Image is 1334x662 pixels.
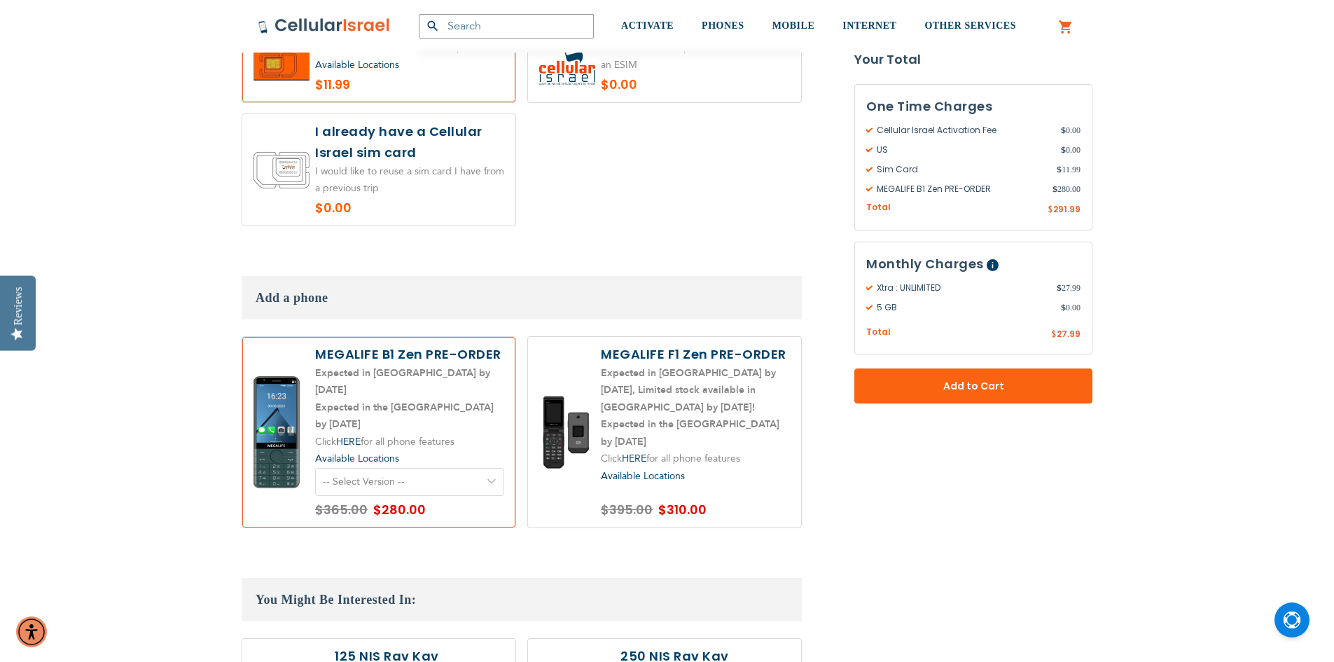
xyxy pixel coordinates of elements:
a: Available Locations [315,452,399,465]
span: 0.00 [1061,144,1081,156]
span: 11.99 [1057,163,1081,176]
span: PHONES [702,20,744,31]
span: $ [1057,163,1062,176]
span: Sim Card [866,163,1057,176]
div: Reviews [12,287,25,325]
h3: One Time Charges [866,96,1081,117]
span: Add to Cart [901,379,1046,394]
span: $ [1051,329,1057,341]
span: 291.99 [1053,203,1081,215]
span: You Might Be Interested In: [256,593,416,607]
span: 0.00 [1061,301,1081,314]
button: Add to Cart [854,368,1092,404]
span: Xtra : UNLIMITED [866,282,1057,294]
div: Accessibility Menu [16,616,47,647]
span: $ [1057,282,1062,294]
span: ACTIVATE [621,20,674,31]
span: 280.00 [1052,183,1081,195]
span: $ [1061,144,1066,156]
strong: Your Total [854,49,1092,70]
span: 5 GB [866,301,1061,314]
span: MEGALIFE B1 Zen PRE-ORDER [866,183,1052,195]
span: Total [866,201,891,214]
a: Available Locations [601,469,685,483]
span: US [866,144,1061,156]
span: $ [1052,183,1057,195]
input: Search [419,14,594,39]
span: Help [987,259,999,271]
span: Add a phone [256,291,328,305]
span: $ [1061,301,1066,314]
span: 0.00 [1061,124,1081,137]
a: HERE [336,435,361,448]
a: Available Locations [315,58,399,71]
img: Cellular Israel Logo [258,18,391,34]
span: 27.99 [1057,282,1081,294]
span: $ [1061,124,1066,137]
span: Monthly Charges [866,255,984,273]
span: OTHER SERVICES [924,20,1016,31]
span: Total [866,326,891,339]
a: HERE [622,452,646,465]
span: Cellular Israel Activation Fee [866,124,1061,137]
span: INTERNET [842,20,896,31]
span: 27.99 [1057,328,1081,340]
span: $ [1048,204,1053,216]
span: MOBILE [772,20,815,31]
